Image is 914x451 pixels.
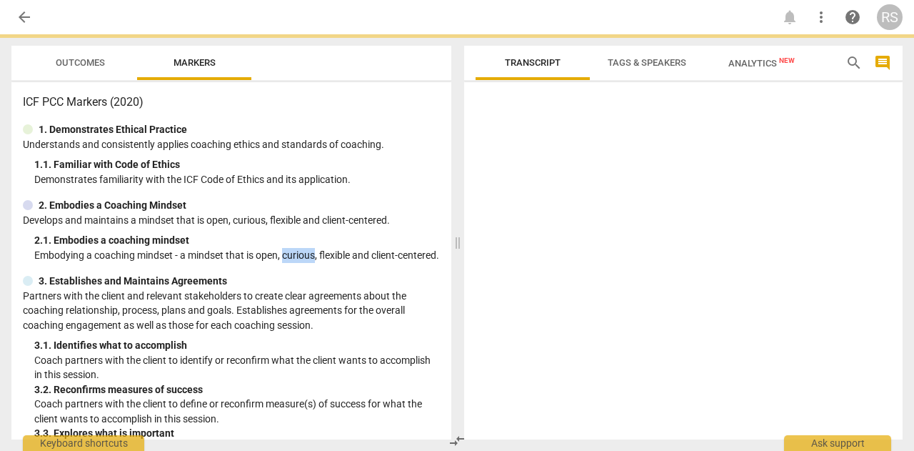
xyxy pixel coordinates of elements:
div: Ask support [784,435,891,451]
button: Search [843,51,865,74]
p: Develops and maintains a mindset that is open, curious, flexible and client-centered. [23,213,440,228]
div: 3. 2. Reconfirms measures of success [34,382,440,397]
span: arrow_back [16,9,33,26]
span: search [845,54,863,71]
span: New [779,56,795,64]
p: 2. Embodies a Coaching Mindset [39,198,186,213]
div: 3. 1. Identifies what to accomplish [34,338,440,353]
p: Coach partners with the client to identify or reconfirm what the client wants to accomplish in th... [34,353,440,382]
span: help [844,9,861,26]
p: Demonstrates familiarity with the ICF Code of Ethics and its application. [34,172,440,187]
div: Keyboard shortcuts [23,435,144,451]
span: compare_arrows [448,432,466,450]
span: Transcript [505,57,561,68]
button: Show/Hide comments [871,51,894,74]
div: 1. 1. Familiar with Code of Ethics [34,157,440,172]
p: Embodying a coaching mindset - a mindset that is open, curious, flexible and client-centered. [34,248,440,263]
a: Help [840,4,865,30]
div: 3. 3. Explores what is important [34,426,440,441]
span: more_vert [813,9,830,26]
span: Outcomes [56,57,105,68]
p: Partners with the client and relevant stakeholders to create clear agreements about the coaching ... [23,289,440,333]
span: comment [874,54,891,71]
p: 1. Demonstrates Ethical Practice [39,122,187,137]
div: 2. 1. Embodies a coaching mindset [34,233,440,248]
span: Analytics [728,58,795,69]
p: 3. Establishes and Maintains Agreements [39,274,227,289]
p: Understands and consistently applies coaching ethics and standards of coaching. [23,137,440,152]
button: RS [877,4,903,30]
span: Tags & Speakers [608,57,686,68]
span: Markers [174,57,216,68]
p: Coach partners with the client to define or reconfirm measure(s) of success for what the client w... [34,397,440,426]
h3: ICF PCC Markers (2020) [23,94,440,111]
